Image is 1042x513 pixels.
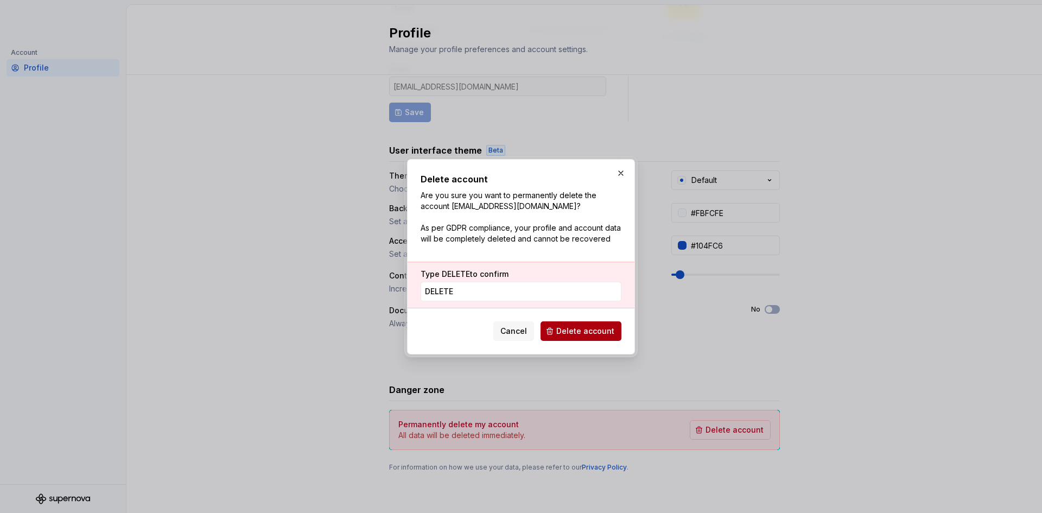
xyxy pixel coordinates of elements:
[421,282,621,301] input: DELETE
[541,321,621,341] button: Delete account
[421,190,621,244] p: Are you sure you want to permanently delete the account [EMAIL_ADDRESS][DOMAIN_NAME]? As per GDPR...
[556,326,614,337] span: Delete account
[442,269,470,278] span: DELETE
[421,173,621,186] h2: Delete account
[421,269,509,280] label: Type to confirm
[500,326,527,337] span: Cancel
[493,321,534,341] button: Cancel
